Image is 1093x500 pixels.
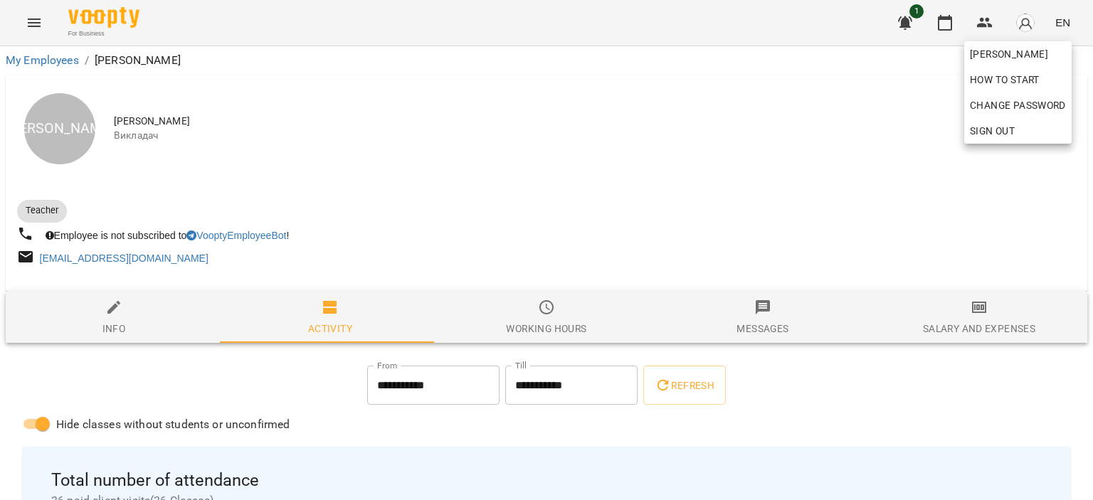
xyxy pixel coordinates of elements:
a: How to start [964,67,1045,92]
a: Change Password [964,92,1072,118]
button: Sign Out [964,118,1072,144]
a: [PERSON_NAME] [964,41,1072,67]
span: How to start [970,71,1040,88]
span: Change Password [970,97,1066,114]
span: Sign Out [970,122,1015,139]
span: [PERSON_NAME] [970,46,1066,63]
